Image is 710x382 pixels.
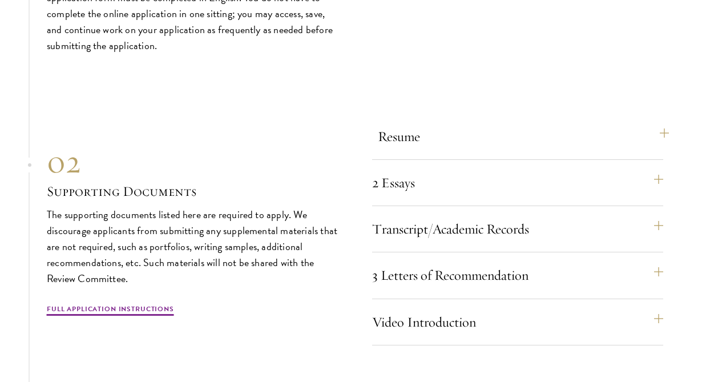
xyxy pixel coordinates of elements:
[378,123,669,150] button: Resume
[372,215,663,243] button: Transcript/Academic Records
[47,304,174,317] a: Full Application Instructions
[47,182,338,201] h3: Supporting Documents
[372,169,663,196] button: 2 Essays
[372,308,663,336] button: Video Introduction
[372,262,663,289] button: 3 Letters of Recommendation
[47,207,338,287] p: The supporting documents listed here are required to apply. We discourage applicants from submitt...
[47,142,338,182] div: 02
